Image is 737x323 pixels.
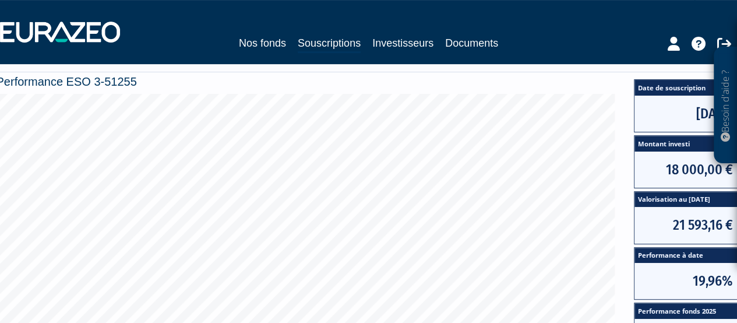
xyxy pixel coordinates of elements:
[634,136,737,152] span: Montant investi
[445,35,498,51] a: Documents
[239,35,286,51] a: Nos fonds
[634,207,737,243] span: 21 593,16 €
[298,35,361,53] a: Souscriptions
[634,263,737,299] span: 19,96%
[634,248,737,264] span: Performance à date
[634,80,737,96] span: Date de souscription
[634,192,737,208] span: Valorisation au [DATE]
[719,53,732,158] p: Besoin d'aide ?
[634,152,737,188] span: 18 000,00 €
[634,96,737,132] span: [DATE]
[372,35,433,51] a: Investisseurs
[634,303,737,319] span: Performance fonds 2025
